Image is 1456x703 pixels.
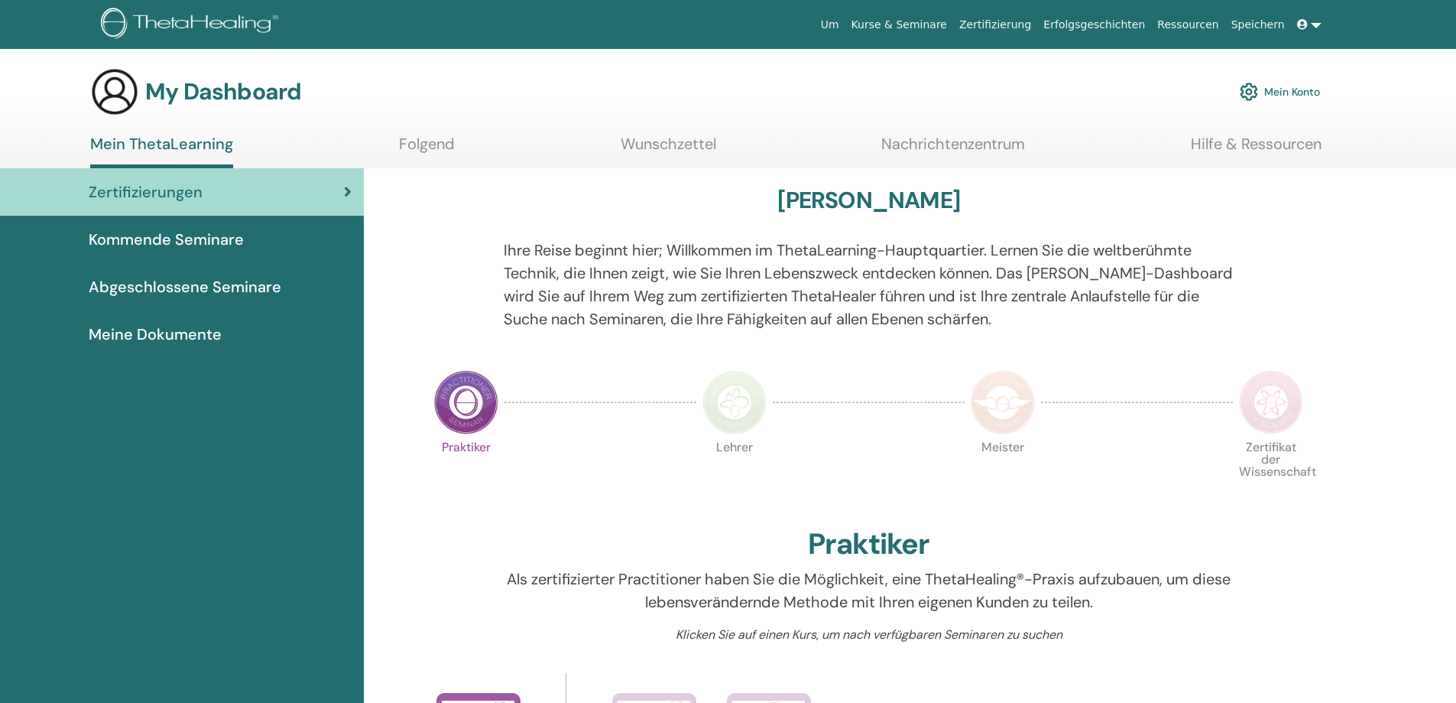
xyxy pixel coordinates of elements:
[777,187,960,214] h3: [PERSON_NAME]
[1037,11,1151,39] a: Erfolgsgeschichten
[434,370,498,434] img: Practitioner
[90,135,233,168] a: Mein ThetaLearning
[101,8,284,42] img: logo.png
[845,11,953,39] a: Kurse & Seminare
[89,181,203,203] span: Zertifizierungen
[702,441,767,506] p: Lehrer
[1191,135,1321,164] a: Hilfe & Ressourcen
[89,323,222,346] span: Meine Dokumente
[702,370,767,434] img: Instructor
[1240,75,1320,109] a: Mein Konto
[434,441,498,506] p: Praktiker
[621,135,716,164] a: Wunschzettel
[971,370,1035,434] img: Master
[1225,11,1291,39] a: Speichern
[881,135,1025,164] a: Nachrichtenzentrum
[504,239,1234,330] p: Ihre Reise beginnt hier; Willkommen im ThetaLearning-Hauptquartier. Lernen Sie die weltberühmte T...
[89,275,281,298] span: Abgeschlossene Seminare
[504,568,1234,613] p: Als zertifizierter Practitioner haben Sie die Möglichkeit, eine ThetaHealing®-Praxis aufzubauen, ...
[399,135,455,164] a: Folgend
[808,527,929,562] h2: Praktiker
[971,441,1035,506] p: Meister
[90,67,139,116] img: generic-user-icon.jpg
[1151,11,1224,39] a: Ressourcen
[145,78,301,106] h3: My Dashboard
[953,11,1037,39] a: Zertifizierung
[1239,370,1303,434] img: Certificate of Science
[504,626,1234,644] p: Klicken Sie auf einen Kurs, um nach verfügbaren Seminaren zu suchen
[815,11,845,39] a: Um
[1239,441,1303,506] p: Zertifikat der Wissenschaft
[1240,79,1258,105] img: cog.svg
[89,228,244,251] span: Kommende Seminare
